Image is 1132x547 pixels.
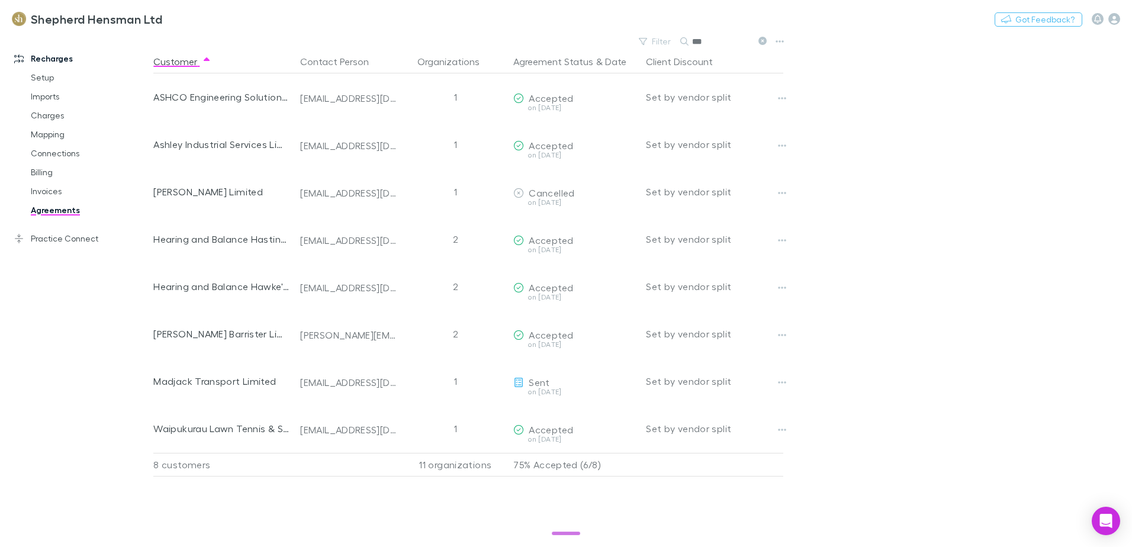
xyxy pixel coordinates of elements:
a: Invoices [19,182,160,201]
div: 1 [402,121,509,168]
a: Setup [19,68,160,87]
div: [PERSON_NAME][EMAIL_ADDRESS][DOMAIN_NAME] [300,329,397,341]
div: 1 [402,168,509,215]
div: Set by vendor split [646,358,783,405]
div: ASHCO Engineering Solutions Limited [153,73,291,121]
div: Set by vendor split [646,263,783,310]
span: Accepted [529,424,573,435]
a: Billing [19,163,160,182]
div: Set by vendor split [646,215,783,263]
button: Agreement Status [513,50,593,73]
div: on [DATE] [513,152,636,159]
div: 1 [402,358,509,405]
img: Shepherd Hensman Ltd's Logo [12,12,26,26]
span: Sent [529,377,549,388]
div: [PERSON_NAME] Barrister Limited [153,310,291,358]
span: Accepted [529,92,573,104]
div: [EMAIL_ADDRESS][DOMAIN_NAME] [300,140,397,152]
a: Recharges [2,49,160,68]
div: on [DATE] [513,341,636,348]
div: 2 [402,263,509,310]
div: on [DATE] [513,388,636,395]
a: Agreements [19,201,160,220]
div: on [DATE] [513,246,636,253]
div: on [DATE] [513,294,636,301]
div: Ashley Industrial Services Limited [153,121,291,168]
button: Filter [633,34,678,49]
div: & [513,50,636,73]
div: [EMAIL_ADDRESS][DOMAIN_NAME] [300,377,397,388]
div: 2 [402,310,509,358]
div: [EMAIL_ADDRESS][DOMAIN_NAME] [300,187,397,199]
span: Cancelled [529,187,574,198]
div: on [DATE] [513,436,636,443]
a: Practice Connect [2,229,160,248]
button: Client Discount [646,50,727,73]
div: 8 customers [153,453,295,477]
button: Date [605,50,626,73]
span: Accepted [529,140,573,151]
div: Set by vendor split [646,405,783,452]
div: [EMAIL_ADDRESS][DOMAIN_NAME] [300,234,397,246]
h3: Shepherd Hensman Ltd [31,12,162,26]
div: on [DATE] [513,104,636,111]
div: Set by vendor split [646,73,783,121]
a: Charges [19,106,160,125]
a: Mapping [19,125,160,144]
span: Accepted [529,282,573,293]
div: on [DATE] [513,199,636,206]
a: Connections [19,144,160,163]
a: Shepherd Hensman Ltd [5,5,169,33]
div: [EMAIL_ADDRESS][DOMAIN_NAME] [300,424,397,436]
div: [PERSON_NAME] Limited [153,168,291,215]
button: Organizations [417,50,494,73]
span: Accepted [529,329,573,340]
a: Imports [19,87,160,106]
span: Accepted [529,234,573,246]
button: Got Feedback? [995,12,1082,27]
button: Contact Person [300,50,383,73]
div: [EMAIL_ADDRESS][DOMAIN_NAME] [300,282,397,294]
div: 1 [402,73,509,121]
div: Madjack Transport Limited [153,358,291,405]
div: Open Intercom Messenger [1092,507,1120,535]
div: [EMAIL_ADDRESS][DOMAIN_NAME] [300,92,397,104]
div: Set by vendor split [646,310,783,358]
button: Customer [153,50,211,73]
p: 75% Accepted (6/8) [513,453,636,476]
div: 1 [402,405,509,452]
div: Set by vendor split [646,121,783,168]
div: Hearing and Balance Hastings Limited [153,215,291,263]
div: 2 [402,215,509,263]
div: 11 organizations [402,453,509,477]
div: Waipukurau Lawn Tennis & Squash Racquet Club Inc [153,405,291,452]
div: Hearing and Balance Hawke's Bay Limited [153,263,291,310]
div: Set by vendor split [646,168,783,215]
